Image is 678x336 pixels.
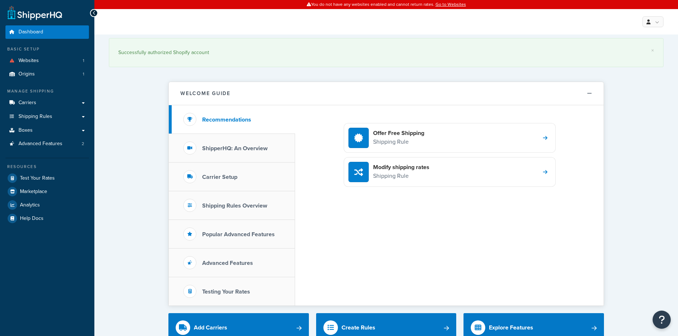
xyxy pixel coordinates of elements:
a: Websites1 [5,54,89,67]
span: Help Docs [20,216,44,222]
span: Boxes [19,127,33,134]
span: Marketplace [20,189,47,195]
span: Dashboard [19,29,43,35]
a: Shipping Rules [5,110,89,123]
a: Marketplace [5,185,89,198]
span: 1 [83,58,84,64]
span: Advanced Features [19,141,62,147]
li: Origins [5,67,89,81]
a: Carriers [5,96,89,110]
div: Add Carriers [194,323,227,333]
span: 1 [83,71,84,77]
a: × [651,48,654,53]
h3: Carrier Setup [202,174,237,180]
li: Advanced Features [5,137,89,151]
h3: Testing Your Rates [202,288,250,295]
div: Resources [5,164,89,170]
h3: Advanced Features [202,260,253,266]
a: Dashboard [5,25,89,39]
p: Shipping Rule [373,171,429,181]
p: Shipping Rule [373,137,424,147]
h3: Recommendations [202,116,251,123]
a: Analytics [5,198,89,212]
h3: Shipping Rules Overview [202,202,267,209]
div: Explore Features [489,323,533,333]
h4: Offer Free Shipping [373,129,424,137]
span: Origins [19,71,35,77]
span: Carriers [19,100,36,106]
h4: Modify shipping rates [373,163,429,171]
h3: ShipperHQ: An Overview [202,145,267,152]
div: Manage Shipping [5,88,89,94]
span: Shipping Rules [19,114,52,120]
a: Go to Websites [436,1,466,8]
a: Help Docs [5,212,89,225]
a: Origins1 [5,67,89,81]
button: Open Resource Center [653,311,671,329]
span: 2 [82,141,84,147]
a: Test Your Rates [5,172,89,185]
span: Test Your Rates [20,175,55,181]
h3: Popular Advanced Features [202,231,275,238]
a: Boxes [5,124,89,137]
a: Advanced Features2 [5,137,89,151]
span: Websites [19,58,39,64]
button: Welcome Guide [169,82,604,105]
div: Successfully authorized Shopify account [118,48,654,58]
div: Basic Setup [5,46,89,52]
h2: Welcome Guide [180,91,230,96]
span: Analytics [20,202,40,208]
div: Create Rules [342,323,375,333]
